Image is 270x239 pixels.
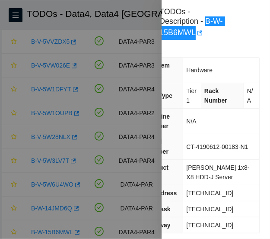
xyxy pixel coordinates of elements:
[186,222,233,229] span: [TECHNICAL_ID]
[247,87,253,104] span: N/A
[146,206,171,213] span: NetMask
[186,143,248,150] span: CT-4190612-00183-N1
[146,164,168,181] span: Product Type
[186,164,249,181] span: [PERSON_NAME] 1x8-X8 HDD-J Server
[186,67,213,74] span: Hardware
[186,118,196,125] span: N/A
[204,87,227,104] span: Rack Number
[186,87,197,104] span: Tier 1
[146,222,171,229] span: Gateway
[186,190,233,197] span: [TECHNICAL_ID]
[159,7,229,40] div: TODOs - Description - B-W-15B6MWL
[186,206,233,213] span: [TECHNICAL_ID]
[146,92,172,99] span: Sub Type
